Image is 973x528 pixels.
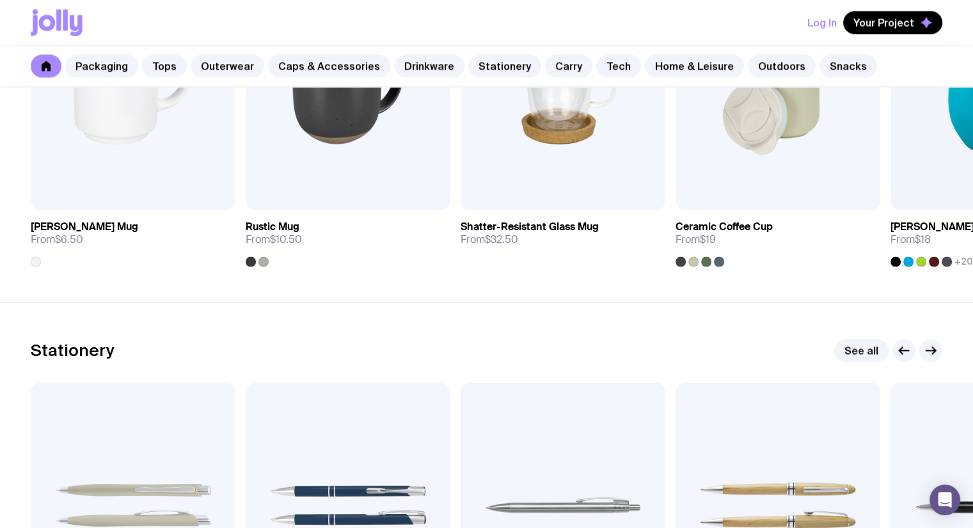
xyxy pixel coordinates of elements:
[676,221,773,233] h3: Ceramic Coffee Cup
[676,210,880,267] a: Ceramic Coffee CupFrom$19
[461,233,518,246] span: From
[270,233,302,246] span: $10.50
[246,233,302,246] span: From
[485,233,518,246] span: $32.50
[191,54,264,77] a: Outerwear
[55,233,83,246] span: $6.50
[268,54,390,77] a: Caps & Accessories
[246,210,450,267] a: Rustic MugFrom$10.50
[915,233,931,246] span: $18
[142,54,187,77] a: Tops
[676,233,716,246] span: From
[954,256,973,267] span: +20
[394,54,464,77] a: Drinkware
[31,341,115,360] h2: Stationery
[748,54,816,77] a: Outdoors
[853,16,914,29] span: Your Project
[31,233,83,246] span: From
[700,233,716,246] span: $19
[890,233,931,246] span: From
[545,54,592,77] a: Carry
[31,221,138,233] h3: [PERSON_NAME] Mug
[468,54,541,77] a: Stationery
[807,11,837,34] button: Log In
[461,221,599,233] h3: Shatter-Resistant Glass Mug
[246,221,299,233] h3: Rustic Mug
[834,339,889,362] a: See all
[65,54,138,77] a: Packaging
[843,11,942,34] button: Your Project
[645,54,744,77] a: Home & Leisure
[929,485,960,515] div: Open Intercom Messenger
[461,210,665,256] a: Shatter-Resistant Glass MugFrom$32.50
[31,210,235,267] a: [PERSON_NAME] MugFrom$6.50
[819,54,877,77] a: Snacks
[596,54,641,77] a: Tech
